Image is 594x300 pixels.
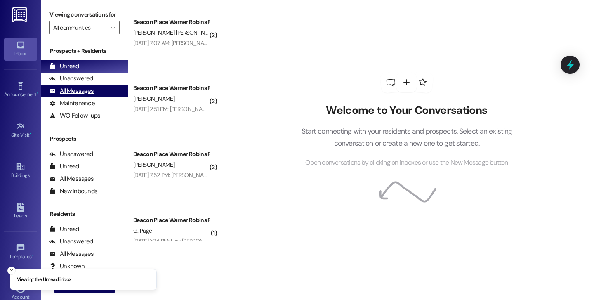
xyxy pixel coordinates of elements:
[133,237,280,245] div: [DATE] 1:04 PM: Hey [PERSON_NAME] can you give me a call?
[133,150,210,158] div: Beacon Place Warner Robins Prospect
[41,47,128,55] div: Prospects + Residents
[49,250,94,258] div: All Messages
[133,171,212,179] div: [DATE] 7:52 PM: [PERSON_NAME]
[49,150,93,158] div: Unanswered
[289,125,525,149] p: Start connecting with your residents and prospects. Select an existing conversation or create a n...
[4,200,37,222] a: Leads
[49,225,79,234] div: Unread
[49,111,100,120] div: WO Follow-ups
[4,241,37,263] a: Templates •
[133,95,174,102] span: [PERSON_NAME]
[41,210,128,218] div: Residents
[49,187,97,196] div: New Inbounds
[4,38,37,60] a: Inbox
[49,175,94,183] div: All Messages
[37,90,38,96] span: •
[133,227,152,234] span: G. Page
[133,105,211,113] div: [DATE] 2:51 PM: [PERSON_NAME]
[12,7,29,22] img: ResiDesk Logo
[32,253,33,258] span: •
[41,135,128,143] div: Prospects
[133,84,210,92] div: Beacon Place Warner Robins Prospect
[133,29,217,36] span: [PERSON_NAME] [PERSON_NAME]
[133,161,174,168] span: [PERSON_NAME]
[111,24,115,31] i: 
[49,74,93,83] div: Unanswered
[17,276,71,283] p: Viewing the Unread inbox
[49,99,95,108] div: Maintenance
[289,104,525,117] h2: Welcome to Your Conversations
[49,162,79,171] div: Unread
[49,87,94,95] div: All Messages
[49,237,93,246] div: Unanswered
[53,21,106,34] input: All communities
[133,216,210,224] div: Beacon Place Warner Robins Prospect
[49,62,79,71] div: Unread
[30,131,31,137] span: •
[133,18,210,26] div: Beacon Place Warner Robins Prospect
[305,158,508,168] span: Open conversations by clicking on inboxes or use the New Message button
[49,8,120,21] label: Viewing conversations for
[7,267,16,275] button: Close toast
[49,262,85,271] div: Unknown
[133,39,213,47] div: [DATE] 7:07 AM: [PERSON_NAME]
[4,119,37,142] a: Site Visit •
[4,160,37,182] a: Buildings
